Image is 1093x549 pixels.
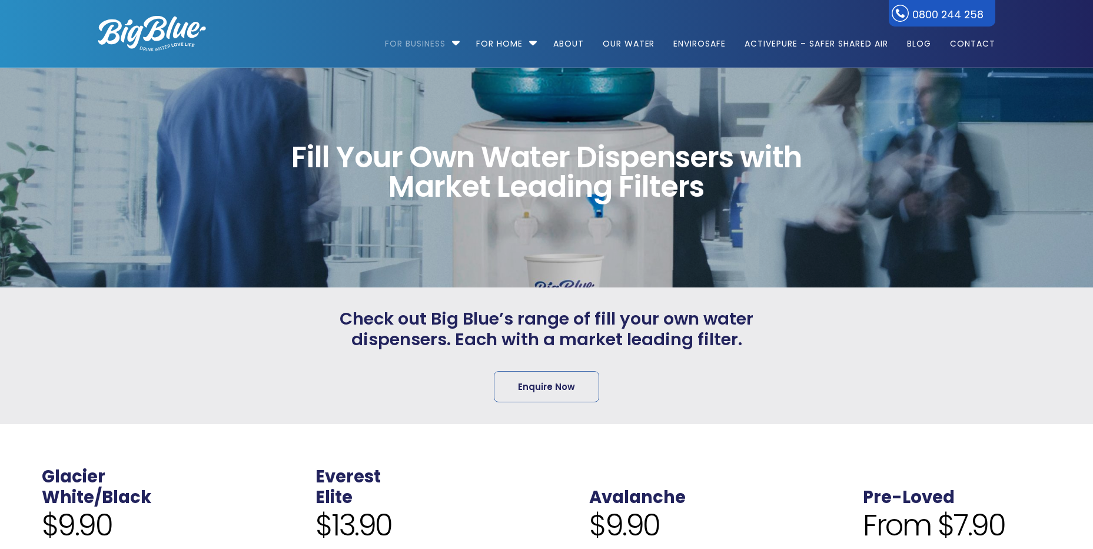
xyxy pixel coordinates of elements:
[589,465,594,488] span: .
[42,508,112,543] span: $9.90
[315,508,392,543] span: $13.90
[863,465,868,488] span: .
[42,465,105,488] a: Glacier
[315,485,353,509] a: Elite
[863,485,955,509] a: Pre-Loved
[589,485,686,509] a: Avalanche
[328,309,766,350] span: Check out Big Blue’s range of fill your own water dispensers. Each with a market leading filter.
[863,508,1005,543] span: From $7.90
[589,508,660,543] span: $9.90
[494,371,599,402] a: Enquire Now
[42,485,151,509] a: White/Black
[98,16,206,51] img: logo
[263,143,830,201] span: Fill Your Own Water Dispensers with Market Leading Filters
[315,465,381,488] a: Everest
